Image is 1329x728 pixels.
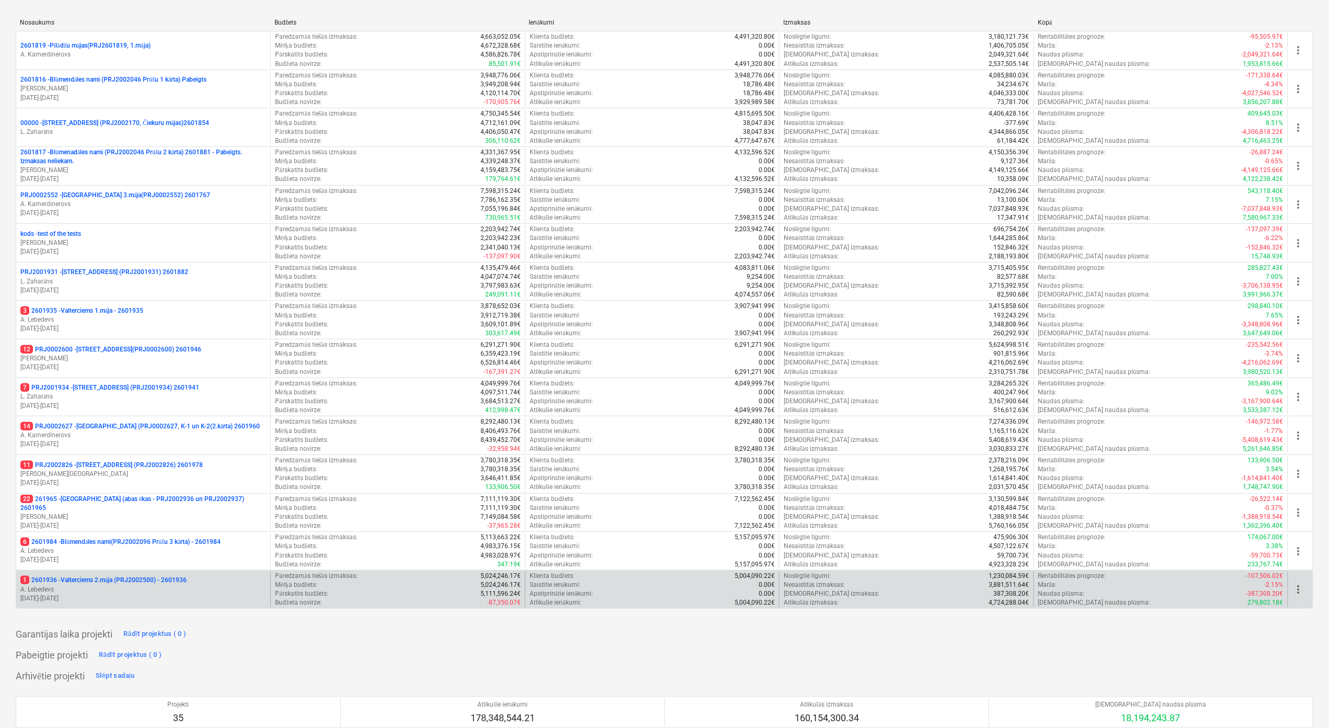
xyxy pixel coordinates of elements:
p: Budžeta novirze : [275,98,321,107]
p: 4,083,811.06€ [735,264,775,272]
p: Noslēgtie līgumi : [784,71,831,80]
p: -2.13% [1265,41,1284,50]
p: 1,644,285.86€ [989,234,1029,243]
p: 4,586,826.78€ [480,50,521,59]
p: Apstiprinātie ienākumi : [530,166,593,175]
span: more_vert [1292,583,1305,596]
div: 2601817 -Blūmenadāles nami (PRJ2002046 Prūšu 2 kārta) 2601881 - Pabeigts. Izmaksas neliekam.[PERS... [20,148,266,184]
p: 0.00€ [759,50,775,59]
p: [DATE] - [DATE] [20,555,266,564]
p: [DATE] - [DATE] [20,521,266,530]
p: Atlikušie ienākumi : [530,252,581,261]
p: Nesaistītās izmaksas : [784,157,845,166]
p: 4,135,479.46€ [480,264,521,272]
p: 2601817 - Blūmenadāles nami (PRJ2002046 Prūšu 2 kārta) 2601881 - Pabeigts. Izmaksas neliekam. [20,148,266,166]
p: 285,827.43€ [1248,264,1284,272]
p: 4,047,074.74€ [480,272,521,281]
p: 4,046,333.00€ [989,89,1029,98]
p: 61,184.42€ [998,136,1029,145]
p: Noslēgtie līgumi : [784,109,831,118]
p: Pārskatīts budžets : [275,204,328,213]
p: PRJ2001934 - [STREET_ADDRESS] (PRJ2001934) 2601941 [20,383,199,392]
p: 7,598,315.24€ [480,187,521,196]
p: 10,358.09€ [998,175,1029,184]
p: 7,037,848.93€ [989,204,1029,213]
div: 7PRJ2001934 -[STREET_ADDRESS] (PRJ2001934) 2601941L. Zaharāns[DATE]-[DATE] [20,383,266,410]
p: Mērķa budžets : [275,196,317,204]
p: L. Zaharāns [20,128,266,136]
p: 4,712,161.09€ [480,119,521,128]
p: 4,159,483.75€ [480,166,521,175]
p: 38,047.83€ [743,128,775,136]
div: Nosaukums [20,19,266,26]
p: 1,953,815.66€ [1243,60,1284,69]
p: -137,097.39€ [1246,225,1284,234]
p: 9,127.36€ [1001,157,1029,166]
p: 17,347.91€ [998,213,1029,222]
p: Klienta budžets : [530,109,575,118]
p: -95,505.97€ [1250,32,1284,41]
p: kods - test of the tests [20,230,81,238]
p: [DATE] - [DATE] [20,479,266,487]
p: -6.22% [1265,234,1284,243]
p: PRJ0002552 - [GEOGRAPHIC_DATA] 3.māja(PRJ0002552) 2601767 [20,191,210,200]
p: Marža : [1038,157,1057,166]
p: Noslēgtie līgumi : [784,187,831,196]
p: [DEMOGRAPHIC_DATA] izmaksas : [784,128,879,136]
span: more_vert [1292,545,1305,558]
p: 2,203,942.74€ [735,225,775,234]
p: -170,905.76€ [484,98,521,107]
p: 4,406,050.47€ [480,128,521,136]
p: 7,580,967.33€ [1243,213,1284,222]
div: Ienākumi [529,19,775,27]
p: Budžeta novirze : [275,213,321,222]
p: 4,815,695.50€ [735,109,775,118]
div: Kopā [1038,19,1284,27]
span: more_vert [1292,198,1305,211]
span: 1 [20,576,29,584]
p: 38,047.83€ [743,119,775,128]
p: Rentabilitātes prognoze : [1038,187,1106,196]
p: [PERSON_NAME] [20,238,266,247]
p: 4,344,866.05€ [989,128,1029,136]
p: 3,948,776.06€ [480,71,521,80]
p: -4.34% [1265,80,1284,89]
p: 3,929,989.58€ [735,98,775,107]
p: [DEMOGRAPHIC_DATA] naudas plūsma : [1038,252,1151,261]
p: Rentabilitātes prognoze : [1038,148,1106,157]
span: more_vert [1292,429,1305,442]
p: Pārskatīts budžets : [275,243,328,252]
p: Klienta budžets : [530,225,575,234]
p: Paredzamās tiešās izmaksas : [275,225,357,234]
iframe: Chat Widget [1277,678,1329,728]
p: 2601936 - Valterciems 2.māja (PRJ2002500) - 2601936 [20,576,187,585]
p: 2,203,942.74€ [735,252,775,261]
p: Klienta budžets : [530,264,575,272]
span: 14 [20,422,33,430]
button: Slēpt sadaļu [93,667,138,684]
p: Budžeta novirze : [275,60,321,69]
p: 3,180,121.73€ [989,32,1029,41]
p: 0.00€ [759,41,775,50]
p: Rentabilitātes prognoze : [1038,71,1106,80]
p: Nesaistītās izmaksas : [784,119,845,128]
p: -2,049,321.64€ [1242,50,1284,59]
p: 1,406,705.05€ [989,41,1029,50]
p: 0.00€ [759,204,775,213]
p: 730,965.51€ [485,213,521,222]
p: -26,887.24€ [1250,148,1284,157]
p: Saistītie ienākumi : [530,196,581,204]
span: more_vert [1292,352,1305,365]
p: 7,786,162.35€ [480,196,521,204]
span: 22 [20,495,33,503]
div: PRJ0002552 -[GEOGRAPHIC_DATA] 3.māja(PRJ0002552) 2601767A. Kamerdinerovs[DATE]-[DATE] [20,191,266,218]
p: Atlikušās izmaksas : [784,252,839,261]
p: Klienta budžets : [530,32,575,41]
p: 2,203,942.23€ [480,234,521,243]
p: Saistītie ienākumi : [530,80,581,89]
p: 7,598,315.24€ [735,187,775,196]
p: 4,331,367.95€ [480,148,521,157]
p: A. Lebedevs [20,547,266,555]
p: [DEMOGRAPHIC_DATA] naudas plūsma : [1038,175,1151,184]
p: 0.00€ [759,166,775,175]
